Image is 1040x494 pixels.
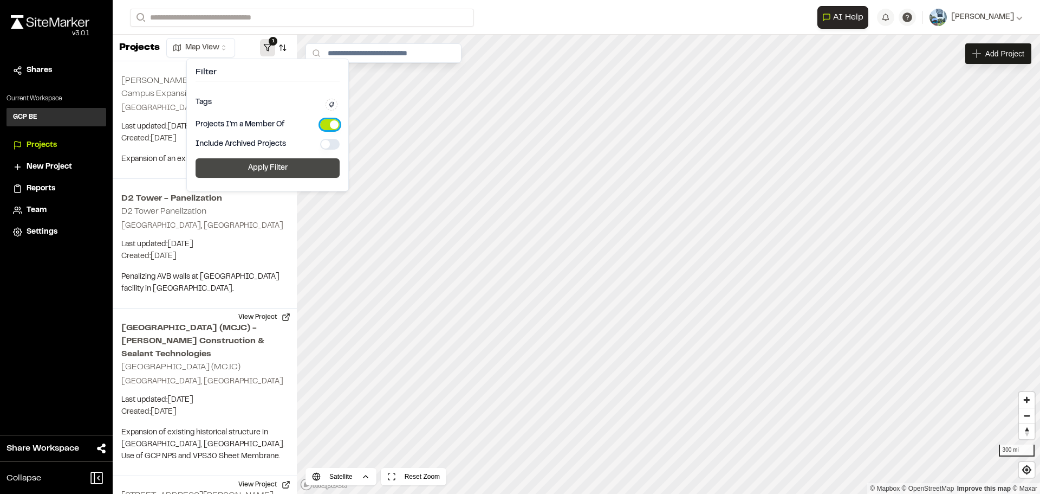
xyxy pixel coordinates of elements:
button: Apply Filter [196,158,340,178]
h4: Filter [196,68,340,81]
p: [GEOGRAPHIC_DATA], [GEOGRAPHIC_DATA] [121,102,288,114]
p: Current Workspace [6,94,106,104]
button: View Project [232,476,297,493]
p: [GEOGRAPHIC_DATA], [GEOGRAPHIC_DATA] [121,376,288,388]
button: Find my location [1019,462,1035,478]
button: Edit Tags [326,99,337,111]
span: New Project [27,161,72,173]
span: Team [27,204,47,216]
div: Oh geez...please don't... [11,29,89,39]
p: Last updated: [DATE] [121,239,288,251]
label: Projects I'm a Member Of [196,121,284,129]
span: Reports [27,183,55,195]
button: View Project [232,309,297,326]
a: Mapbox [870,485,900,492]
p: Projects [119,41,160,55]
h2: [GEOGRAPHIC_DATA] (MCJC) [121,363,240,371]
span: AI Help [833,11,863,24]
span: Reset bearing to north [1019,424,1035,439]
span: Share Workspace [6,442,79,455]
h2: [GEOGRAPHIC_DATA] (MCJC) - [PERSON_NAME] Construction & Sealant Technologies [121,322,288,361]
button: Satellite [305,468,376,485]
button: Reset Zoom [381,468,446,485]
button: Search [130,9,149,27]
canvas: Map [297,35,1040,494]
span: Shares [27,65,52,76]
img: rebrand.png [11,15,89,29]
a: Team [13,204,100,216]
span: Collapse [6,472,41,485]
p: Created: [DATE] [121,133,288,145]
span: Zoom out [1019,408,1035,424]
a: Shares [13,65,100,76]
h3: GCP BE [13,112,37,122]
label: Tags [196,99,212,106]
p: Created: [DATE] [121,251,288,262]
span: [PERSON_NAME] [951,11,1014,23]
a: Maxar [1012,485,1037,492]
button: [PERSON_NAME] [929,9,1023,26]
span: Projects [27,139,57,151]
p: Last updated: [DATE] [121,394,288,406]
p: Expansion of an existing senior living center [121,153,288,165]
span: 1 [269,37,277,46]
a: New Project [13,161,100,173]
a: Mapbox logo [300,478,348,491]
a: OpenStreetMap [902,485,954,492]
p: [GEOGRAPHIC_DATA], [GEOGRAPHIC_DATA] [121,220,288,232]
img: User [929,9,947,26]
button: Zoom in [1019,392,1035,408]
button: 1 [260,39,275,56]
span: Settings [27,226,57,238]
a: Reports [13,183,100,195]
h2: [PERSON_NAME][GEOGRAPHIC_DATA] Campus Expansion [121,77,280,98]
a: Map feedback [957,485,1011,492]
a: Projects [13,139,100,151]
label: Include Archived Projects [196,140,286,148]
p: Expansion of existing historical structure in [GEOGRAPHIC_DATA], [GEOGRAPHIC_DATA]. Use of GCP NP... [121,427,288,463]
button: Open AI Assistant [817,6,868,29]
div: 300 mi [999,445,1035,457]
div: Open AI Assistant [817,6,873,29]
span: Add Project [985,48,1024,59]
h2: D2 Tower - Panelization [121,192,288,205]
p: Last updated: [DATE] [121,121,288,133]
p: Penalizing AVB walls at [GEOGRAPHIC_DATA] facility in [GEOGRAPHIC_DATA]. [121,271,288,295]
h2: D2 Tower Panelization [121,208,206,215]
a: Settings [13,226,100,238]
p: Created: [DATE] [121,406,288,418]
button: Zoom out [1019,408,1035,424]
button: Reset bearing to north [1019,424,1035,439]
